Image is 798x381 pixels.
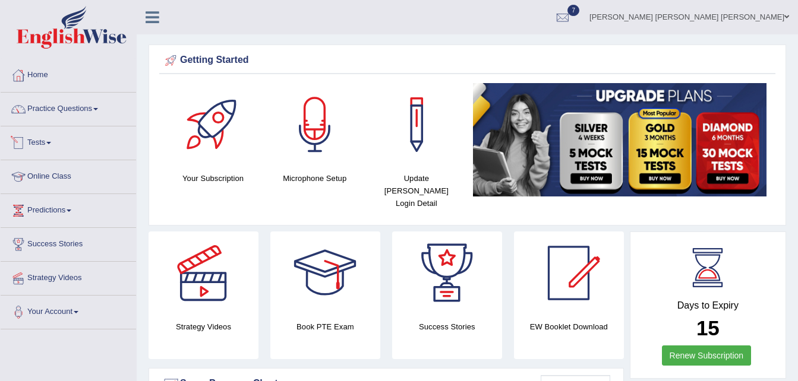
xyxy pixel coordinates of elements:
[567,5,579,16] span: 7
[1,228,136,258] a: Success Stories
[270,172,359,185] h4: Microphone Setup
[1,126,136,156] a: Tests
[168,172,258,185] h4: Your Subscription
[696,316,720,339] b: 15
[392,320,502,333] h4: Success Stories
[1,93,136,122] a: Practice Questions
[1,160,136,190] a: Online Class
[473,83,767,196] img: small5.jpg
[149,320,258,333] h4: Strategy Videos
[371,172,461,209] h4: Update [PERSON_NAME] Login Detail
[662,345,752,366] a: Renew Subscription
[644,300,772,311] h4: Days to Expiry
[162,52,772,69] div: Getting Started
[1,296,136,325] a: Your Account
[270,320,380,333] h4: Book PTE Exam
[1,262,136,291] a: Strategy Videos
[1,59,136,88] a: Home
[1,194,136,224] a: Predictions
[514,320,624,333] h4: EW Booklet Download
